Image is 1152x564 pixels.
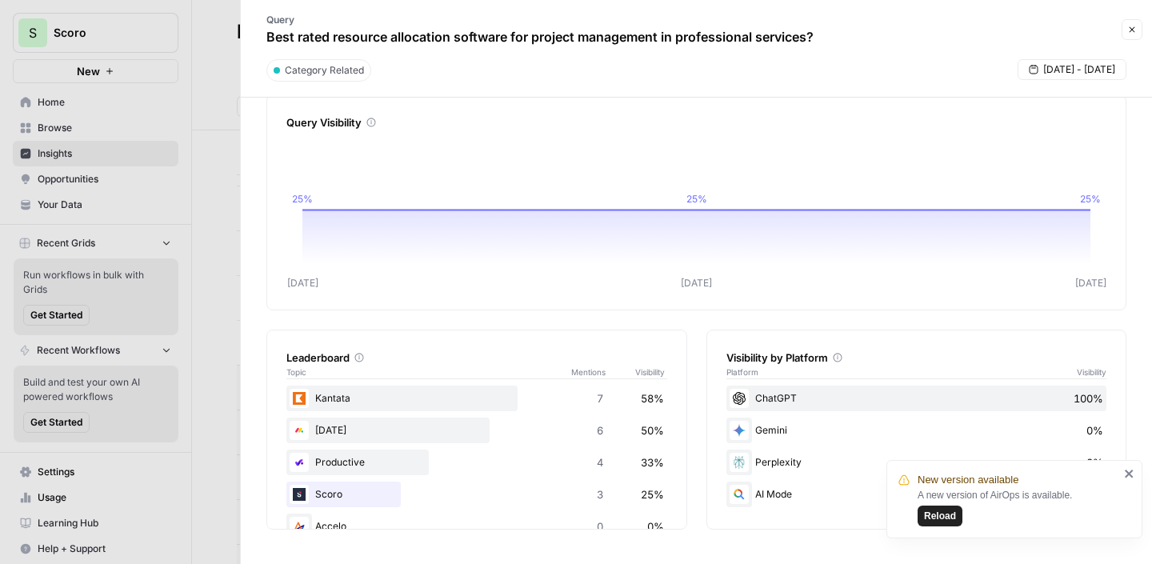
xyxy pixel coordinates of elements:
[286,386,667,411] div: Kantata
[726,482,1107,507] div: AI Mode
[286,514,667,539] div: Accelo
[290,421,309,440] img: j0006o4w6wdac5z8yzb60vbgsr6k
[292,193,313,205] tspan: 25%
[571,366,635,378] span: Mentions
[290,485,309,504] img: 8mpid1d5fjqkimf433hjhoelaj3a
[1043,62,1115,77] span: [DATE] - [DATE]
[286,114,1106,130] div: Query Visibility
[924,509,956,523] span: Reload
[726,366,758,378] span: Platform
[726,350,1107,366] div: Visibility by Platform
[686,193,707,205] tspan: 25%
[597,486,603,502] span: 3
[1124,467,1135,480] button: close
[266,13,814,27] p: Query
[286,366,571,378] span: Topic
[918,472,1018,488] span: New version available
[1080,193,1101,205] tspan: 25%
[1074,390,1103,406] span: 100%
[597,518,603,534] span: 0
[647,518,664,534] span: 0%
[1018,59,1126,80] button: [DATE] - [DATE]
[726,386,1107,411] div: ChatGPT
[287,277,318,289] tspan: [DATE]
[290,453,309,472] img: qq6khsiep2vmesj24295gtaco8a5
[286,450,667,475] div: Productive
[918,506,962,526] button: Reload
[290,389,309,408] img: nr4f6p8s86g5mtvv0ede4bru6bi6
[597,454,603,470] span: 4
[1086,422,1103,438] span: 0%
[681,277,712,289] tspan: [DATE]
[1075,277,1106,289] tspan: [DATE]
[641,390,664,406] span: 58%
[641,422,664,438] span: 50%
[641,454,664,470] span: 33%
[726,418,1107,443] div: Gemini
[290,517,309,536] img: hvmrilke4aba3500ukdh68mclu84
[597,390,603,406] span: 7
[1086,454,1103,470] span: 0%
[597,422,603,438] span: 6
[726,450,1107,475] div: Perplexity
[286,418,667,443] div: [DATE]
[635,366,667,378] span: Visibility
[286,482,667,507] div: Scoro
[1077,366,1106,378] span: Visibility
[918,488,1119,526] div: A new version of AirOps is available.
[641,486,664,502] span: 25%
[285,63,364,78] span: Category Related
[266,27,814,46] p: Best rated resource allocation software for project management in professional services?
[286,350,667,366] div: Leaderboard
